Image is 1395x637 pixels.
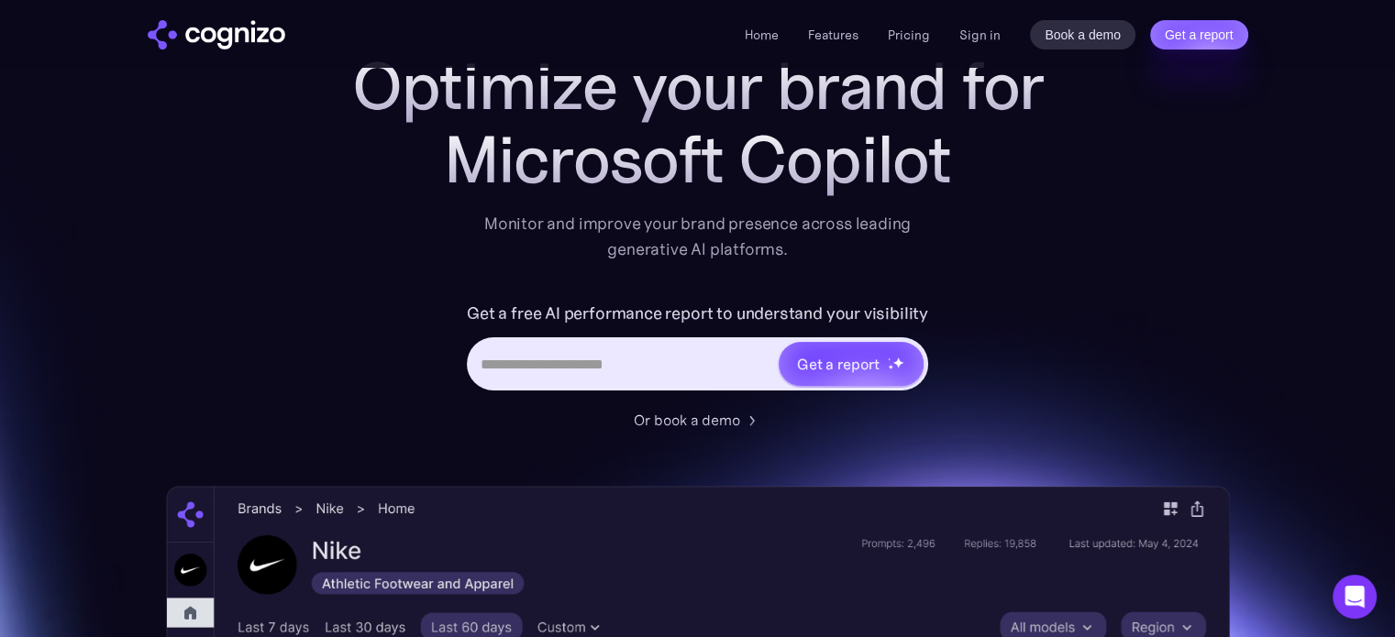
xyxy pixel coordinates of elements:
img: star [888,357,891,360]
a: Sign in [959,24,1001,46]
div: Open Intercom Messenger [1333,575,1377,619]
a: Features [808,27,858,43]
div: Or book a demo [634,409,740,431]
a: Pricing [888,27,930,43]
div: Microsoft Copilot [331,123,1065,196]
label: Get a free AI performance report to understand your visibility [467,299,928,328]
img: star [888,364,894,370]
h1: Optimize your brand for [331,49,1065,123]
form: Hero URL Input Form [467,299,928,400]
a: Get a report [1150,20,1248,49]
a: home [148,20,285,49]
a: Home [745,27,779,43]
img: cognizo logo [148,20,285,49]
img: star [892,357,904,368]
div: Monitor and improve your brand presence across leading generative AI platforms. [472,211,924,262]
a: Book a demo [1030,20,1135,49]
div: Get a report [797,353,880,375]
a: Get a reportstarstarstar [777,340,925,388]
a: Or book a demo [634,409,762,431]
